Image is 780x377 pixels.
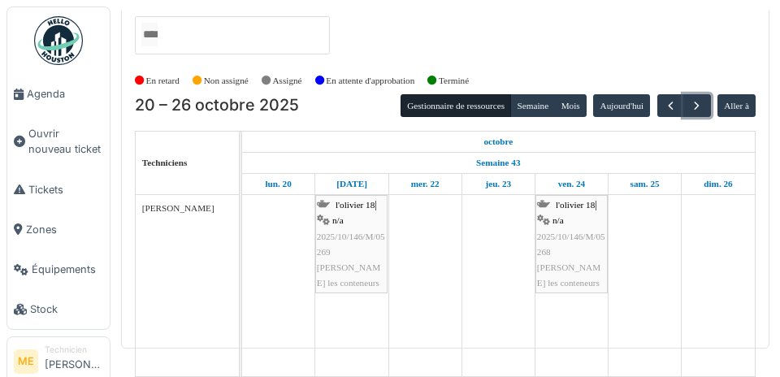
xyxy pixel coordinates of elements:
[626,174,664,194] a: 25 octobre 2025
[7,210,110,249] a: Zones
[683,94,710,118] button: Suivant
[135,96,299,115] h2: 20 – 26 octobre 2025
[717,94,756,117] button: Aller à
[479,132,517,152] a: 20 octobre 2025
[142,158,188,167] span: Techniciens
[28,182,103,197] span: Tickets
[7,289,110,329] a: Stock
[332,174,371,194] a: 21 octobre 2025
[407,174,444,194] a: 22 octobre 2025
[45,344,103,356] div: Technicien
[556,200,595,210] span: l'olivier 18
[439,74,469,88] label: Terminé
[472,153,524,173] a: Semaine 43
[32,262,103,277] span: Équipements
[657,94,684,118] button: Précédent
[7,249,110,289] a: Équipements
[401,94,511,117] button: Gestionnaire de ressources
[593,94,650,117] button: Aujourd'hui
[510,94,555,117] button: Semaine
[317,262,380,288] span: [PERSON_NAME] les conteneurs
[332,215,344,225] span: n/a
[481,174,515,194] a: 23 octobre 2025
[273,74,302,88] label: Assigné
[7,74,110,114] a: Agenda
[317,197,386,291] div: |
[554,94,587,117] button: Mois
[142,203,214,213] span: [PERSON_NAME]
[28,126,103,157] span: Ouvrir nouveau ticket
[326,74,414,88] label: En attente d'approbation
[537,232,605,257] span: 2025/10/146/M/05268
[537,197,606,291] div: |
[14,349,38,374] li: ME
[141,23,158,46] input: Tous
[317,232,385,257] span: 2025/10/146/M/05269
[34,16,83,65] img: Badge_color-CXgf-gQk.svg
[7,170,110,210] a: Tickets
[336,200,375,210] span: l'olivier 18
[537,262,600,288] span: [PERSON_NAME] les conteneurs
[146,74,180,88] label: En retard
[27,86,103,102] span: Agenda
[204,74,249,88] label: Non assigné
[7,114,110,169] a: Ouvrir nouveau ticket
[700,174,736,194] a: 26 octobre 2025
[26,222,103,237] span: Zones
[552,215,564,225] span: n/a
[554,174,590,194] a: 24 octobre 2025
[30,301,103,317] span: Stock
[261,174,295,194] a: 20 octobre 2025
